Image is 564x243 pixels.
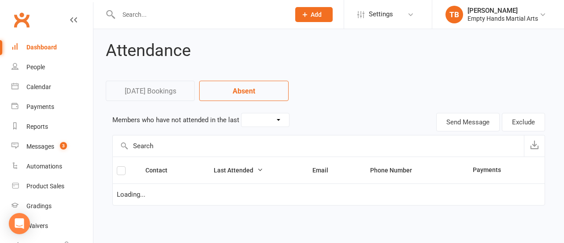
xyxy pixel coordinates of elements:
[370,167,422,174] span: Phone Number
[26,83,51,90] div: Calendar
[26,222,48,229] div: Waivers
[11,37,93,57] a: Dashboard
[26,163,62,170] div: Automations
[11,77,93,97] a: Calendar
[295,7,333,22] button: Add
[113,135,524,157] input: Search
[11,9,33,31] a: Clubworx
[11,117,93,137] a: Reports
[106,81,195,101] a: [DATE] Bookings
[26,44,57,51] div: Dashboard
[312,165,338,176] button: Email
[11,157,93,176] a: Automations
[11,176,93,196] a: Product Sales
[116,8,284,21] input: Search...
[11,196,93,216] a: Gradings
[113,183,545,206] td: Loading...
[11,137,93,157] a: Messages 3
[502,113,545,131] button: Exclude
[26,143,54,150] div: Messages
[369,4,393,24] span: Settings
[445,6,463,23] div: TB
[26,123,48,130] div: Reports
[11,216,93,236] a: Waivers
[106,41,437,60] h2: Attendance
[199,81,288,101] a: Absent
[112,113,322,127] div: Members who have not attended in the last
[26,103,54,110] div: Payments
[26,183,64,190] div: Product Sales
[468,7,538,15] div: [PERSON_NAME]
[436,113,500,131] button: Send Message
[468,15,538,22] div: Empty Hands Martial Arts
[11,57,93,77] a: People
[60,142,67,150] span: 3
[469,157,531,183] th: Payments
[9,213,30,234] div: Open Intercom Messenger
[145,167,177,174] span: Contact
[145,165,177,176] button: Contact
[26,64,45,71] div: People
[214,167,263,174] span: Last Attended
[311,11,322,18] span: Add
[214,165,263,176] button: Last Attended
[312,167,338,174] span: Email
[11,97,93,117] a: Payments
[26,202,52,209] div: Gradings
[370,165,422,176] button: Phone Number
